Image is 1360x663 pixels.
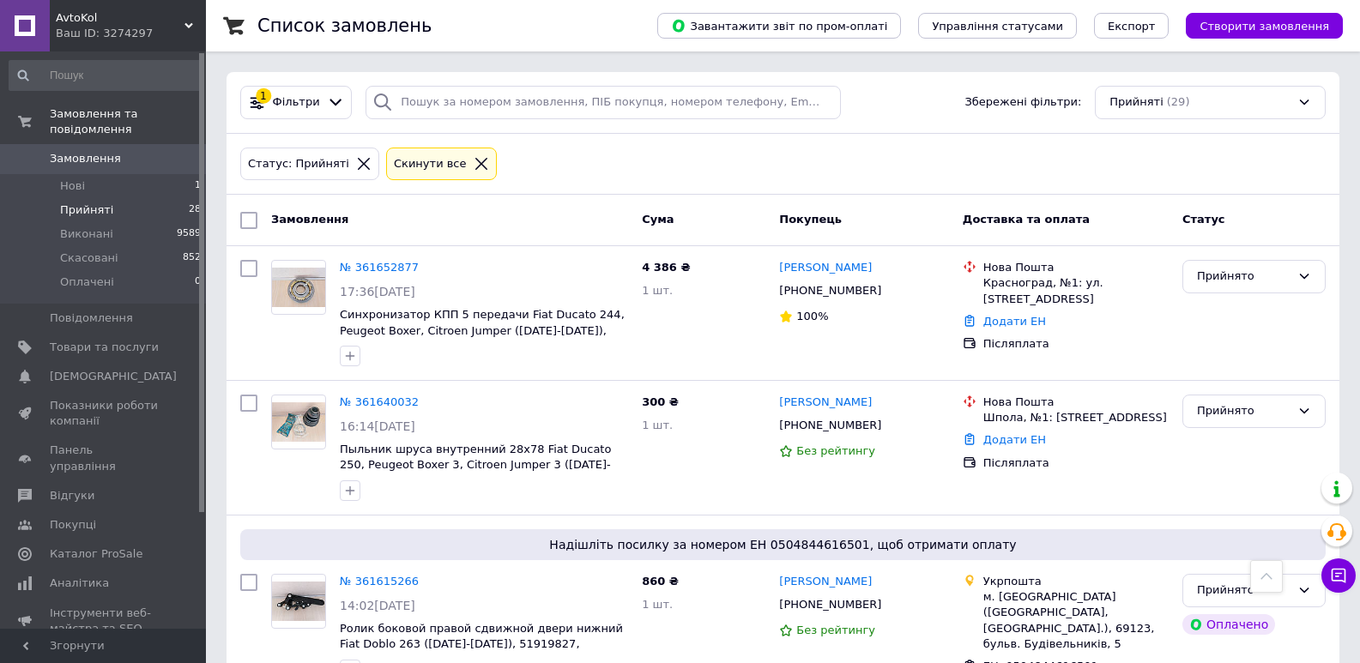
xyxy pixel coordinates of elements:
[390,155,470,173] div: Cкинути все
[340,285,415,298] span: 17:36[DATE]
[50,340,159,355] span: Товари та послуги
[256,88,271,104] div: 1
[796,444,875,457] span: Без рейтингу
[1321,558,1356,593] button: Чат з покупцем
[271,260,326,315] a: Фото товару
[1182,213,1225,226] span: Статус
[366,86,840,119] input: Пошук за номером замовлення, ПІБ покупця, номером телефону, Email, номером накладної
[1197,582,1290,600] div: Прийнято
[642,598,673,611] span: 1 шт.
[50,151,121,166] span: Замовлення
[779,260,872,276] a: [PERSON_NAME]
[779,395,872,411] a: [PERSON_NAME]
[245,155,353,173] div: Статус: Прийняті
[271,213,348,226] span: Замовлення
[340,443,611,487] a: Пыльник шруса внутренний 28x78 Fiat Ducato 250, Peugeot Boxer 3, Citroen Jumper 3 ([DATE]-[DATE])...
[796,624,875,636] span: Без рейтингу
[983,410,1169,425] div: Шпола, №1: [STREET_ADDRESS]
[642,419,673,431] span: 1 шт.
[271,395,326,449] a: Фото товару
[60,178,85,194] span: Нові
[1167,95,1190,108] span: (29)
[340,419,415,433] span: 16:14[DATE]
[796,310,828,322] span: 100%
[247,536,1319,553] span: Надішліть посилку за номером ЕН 0504844616501, щоб отримати оплату
[1182,614,1275,635] div: Оплачено
[177,226,201,242] span: 9589
[983,589,1169,652] div: м. [GEOGRAPHIC_DATA] ([GEOGRAPHIC_DATA], [GEOGRAPHIC_DATA].), 69123, бульв. Будівельників, 5
[50,517,96,533] span: Покупці
[60,274,114,290] span: Оплачені
[671,18,887,33] span: Завантажити звіт по пром-оплаті
[9,60,202,91] input: Пошук
[60,226,113,242] span: Виконані
[642,261,690,274] span: 4 386 ₴
[50,546,142,562] span: Каталог ProSale
[1108,20,1156,33] span: Експорт
[642,575,679,588] span: 860 ₴
[195,178,201,194] span: 1
[983,455,1169,471] div: Післяплата
[50,443,159,473] span: Панель управління
[340,599,415,612] span: 14:02[DATE]
[642,395,679,408] span: 300 ₴
[918,13,1077,39] button: Управління статусами
[1186,13,1343,39] button: Створити замовлення
[657,13,901,39] button: Завантажити звіт по пром-оплаті
[1094,13,1170,39] button: Експорт
[257,15,432,36] h1: Список замовлень
[983,395,1169,410] div: Нова Пошта
[1197,402,1290,420] div: Прийнято
[983,275,1169,306] div: Красноград, №1: ул. [STREET_ADDRESS]
[50,310,133,326] span: Повідомлення
[271,574,326,629] a: Фото товару
[642,213,674,226] span: Cума
[189,202,201,218] span: 28
[195,274,201,290] span: 0
[340,261,419,274] a: № 361652877
[272,582,325,622] img: Фото товару
[1169,19,1343,32] a: Створити замовлення
[1109,94,1163,111] span: Прийняті
[642,284,673,297] span: 1 шт.
[56,26,206,41] div: Ваш ID: 3274297
[272,268,325,308] img: Фото товару
[340,575,419,588] a: № 361615266
[273,94,320,111] span: Фільтри
[964,94,1081,111] span: Збережені фільтри:
[779,213,842,226] span: Покупець
[776,414,885,437] div: [PHONE_NUMBER]
[983,315,1046,328] a: Додати ЕН
[50,606,159,636] span: Інструменти веб-майстра та SEO
[983,433,1046,446] a: Додати ЕН
[183,250,201,266] span: 852
[50,488,94,503] span: Відгуки
[50,106,206,137] span: Замовлення та повідомлення
[776,594,885,616] div: [PHONE_NUMBER]
[983,260,1169,275] div: Нова Пошта
[1200,20,1329,33] span: Створити замовлення
[272,402,325,443] img: Фото товару
[50,576,109,591] span: Аналітика
[1197,268,1290,286] div: Прийнято
[779,574,872,590] a: [PERSON_NAME]
[340,395,419,408] a: № 361640032
[56,10,184,26] span: AvtoKol
[50,398,159,429] span: Показники роботи компанії
[50,369,177,384] span: [DEMOGRAPHIC_DATA]
[60,202,113,218] span: Прийняті
[983,336,1169,352] div: Післяплата
[776,280,885,302] div: [PHONE_NUMBER]
[340,308,625,353] a: Синхронизатор КПП 5 передачи Fiat Ducato 244, Peugeot Boxer, Citroen Jumper ([DATE]-[DATE]), 9464...
[983,574,1169,589] div: Укрпошта
[932,20,1063,33] span: Управління статусами
[963,213,1090,226] span: Доставка та оплата
[60,250,118,266] span: Скасовані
